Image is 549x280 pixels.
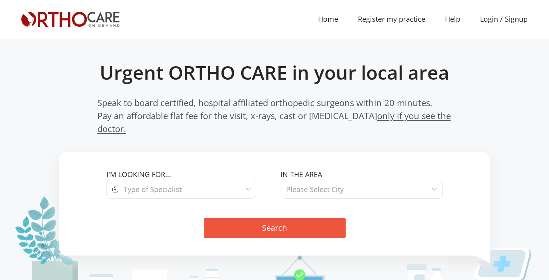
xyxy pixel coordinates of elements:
a: Help [435,10,470,28]
a: Home [308,10,348,28]
a: Login / Signup [470,14,538,24]
span: Please Select City [286,185,344,194]
a: Register my practice [348,10,435,28]
span: Speak to board certified, hospital affiliated orthopedic surgeons within 20 minutes. Pay an affor... [97,96,452,135]
h1: Urgent ORTHO CARE in your local area [77,61,473,84]
button: Search [204,218,346,238]
label: In the area [281,169,443,180]
label: I'm looking for... [106,169,268,180]
span: Type of Specialist [124,185,182,194]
